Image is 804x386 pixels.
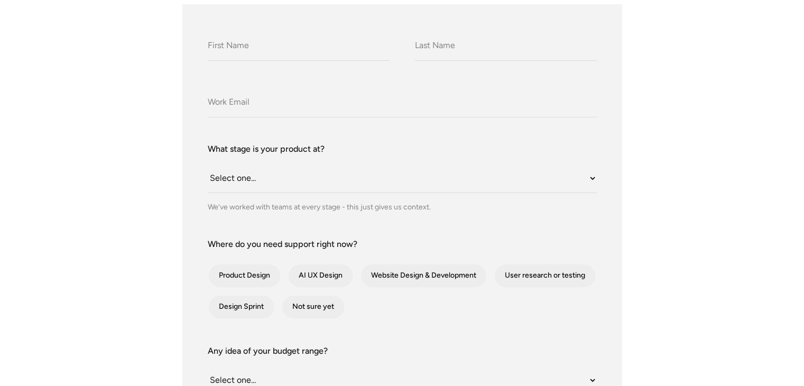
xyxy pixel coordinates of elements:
label: Where do you need support right now? [208,238,597,251]
input: First Name [208,32,390,61]
input: Work Email [208,88,597,117]
label: Any idea of your budget range? [208,345,597,357]
div: We’ve worked with teams at every stage - this just gives us context. [208,201,597,213]
label: What stage is your product at? [208,143,597,155]
input: Last Name [415,32,597,61]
